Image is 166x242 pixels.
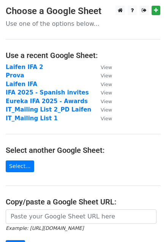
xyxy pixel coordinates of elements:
[93,81,112,88] a: View
[6,72,24,79] a: Prova
[6,89,89,96] a: IFA 2025 - Spanish invites
[6,64,43,71] a: Laifen IFA 2
[93,64,112,71] a: View
[6,98,88,105] a: Eureka IFA 2025 - Awards
[93,98,112,105] a: View
[6,81,37,88] a: Laifen IFA
[101,107,112,113] small: View
[6,106,91,113] a: IT_Mailing List 2_PD Laifen
[93,72,112,79] a: View
[93,115,112,122] a: View
[101,64,112,70] small: View
[6,51,160,60] h4: Use a recent Google Sheet:
[6,6,160,17] h3: Choose a Google Sheet
[6,20,160,28] p: Use one of the options below...
[101,90,112,96] small: View
[6,197,160,206] h4: Copy/paste a Google Sheet URL:
[101,116,112,121] small: View
[6,209,157,224] input: Paste your Google Sheet URL here
[6,115,58,122] a: IT_Mailing List 1
[93,106,112,113] a: View
[101,82,112,87] small: View
[93,89,112,96] a: View
[101,73,112,79] small: View
[101,99,112,104] small: View
[6,146,160,155] h4: Select another Google Sheet:
[6,225,84,231] small: Example: [URL][DOMAIN_NAME]
[6,160,34,172] a: Select...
